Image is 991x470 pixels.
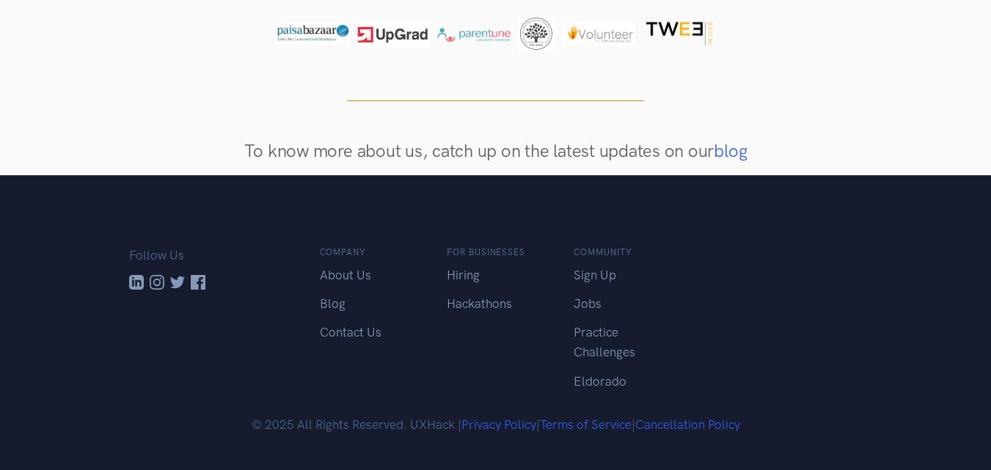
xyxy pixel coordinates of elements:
img: upgrad.jpg [356,20,430,47]
a: Privacy Policy [461,417,536,432]
img: idf-logo.png [518,15,555,52]
a: Contact Us [320,325,381,339]
a: Practice Challenges [574,325,635,359]
img: tweeinOne-logo.png [643,18,716,50]
a: About Us [320,268,371,282]
h4: To know more about us, catch up on the latest updates on our [99,140,892,162]
img: UXHack LinkedIn channel [191,275,205,290]
a: Hackathons [447,296,512,311]
h6: For Businesses [447,246,544,260]
img: paisabazaar.jpg [276,23,349,45]
a: Cancellation Policy [635,417,740,432]
p: Follow Us [129,246,290,265]
a: Terms of Service [540,417,632,432]
a: Eldorado [574,374,626,389]
img: ivolunteer.png [562,22,635,45]
a: Hiring [447,268,480,282]
a: Blog [320,296,345,311]
img: UXHack LinkedIn channel [129,275,144,290]
img: UXHack LinkedIn channel [170,275,185,290]
a: Sign Up [574,268,616,282]
img: plogo.png [437,28,511,42]
a: Jobs [574,296,601,311]
h6: Company [320,246,417,260]
a: blog [714,140,747,161]
img: UXHack LinkedIn channel [150,275,164,290]
h6: Community [574,246,671,260]
p: © 2025 All Rights Reserved. UXHack | | | [129,415,863,435]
